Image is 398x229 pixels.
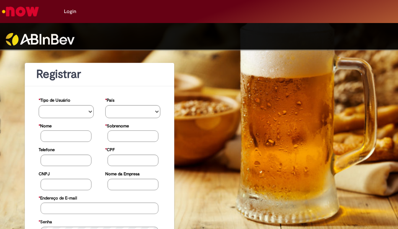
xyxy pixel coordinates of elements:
label: Endereço de E-mail [39,192,77,203]
label: Sobrenome [105,120,129,131]
label: Senha [39,216,52,227]
label: CPF [105,143,115,155]
img: ServiceNow [1,4,40,19]
h1: Registrar [36,68,163,81]
img: ABInbev-white.png [6,33,75,46]
label: CNPJ [39,168,50,179]
label: Telefone [39,143,55,155]
label: Nome [39,120,52,131]
label: Tipo de Usuário [39,94,70,105]
label: Nome da Empresa [105,168,140,179]
label: País [105,94,114,105]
